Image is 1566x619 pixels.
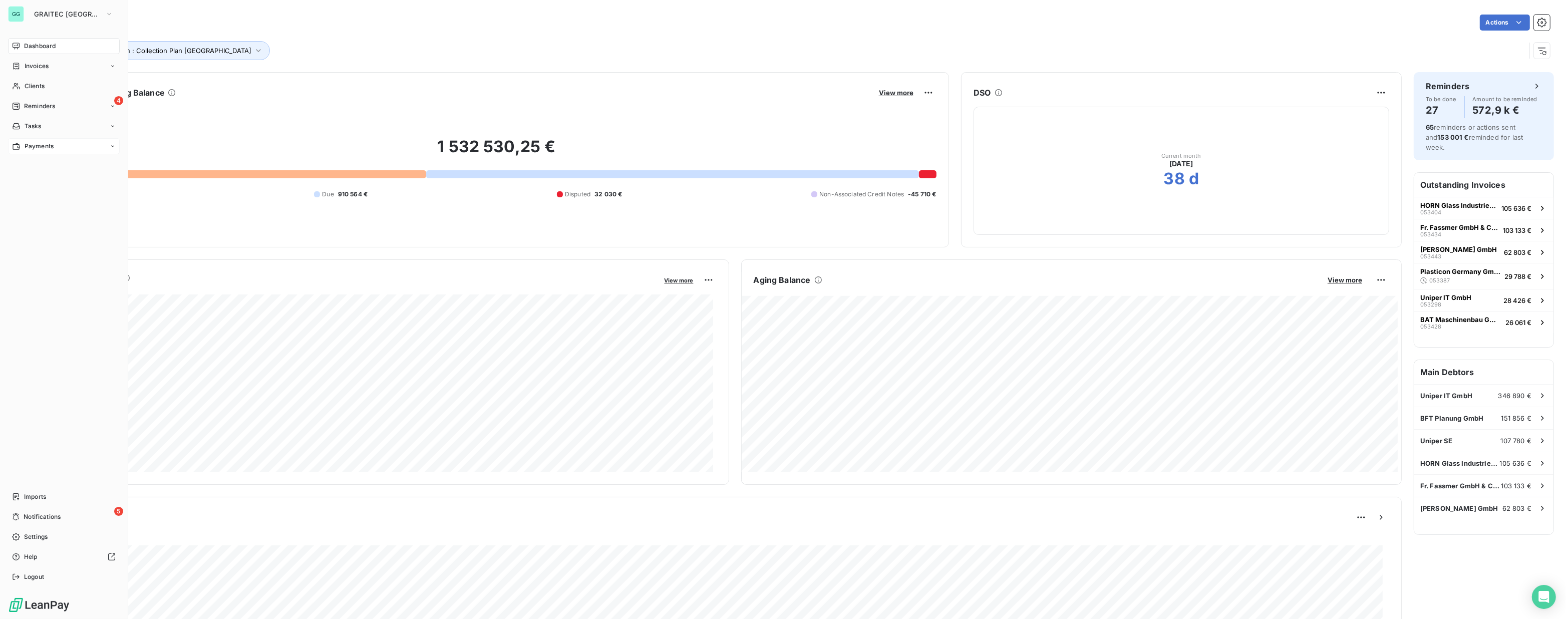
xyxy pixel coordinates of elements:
[1328,276,1362,284] span: View more
[8,6,24,22] div: GG
[974,87,991,99] h6: DSO
[1426,80,1469,92] h6: Reminders
[1503,296,1531,304] span: 28 426 €
[1502,504,1531,512] span: 62 803 €
[754,274,811,286] h6: Aging Balance
[1437,133,1468,141] span: 153 001 €
[665,277,694,284] span: View more
[1414,197,1553,219] button: HORN Glass Industries AG053404105 636 €
[57,137,936,167] h2: 1 532 530,25 €
[24,572,44,581] span: Logout
[24,552,38,561] span: Help
[114,96,123,105] span: 4
[1169,159,1193,169] span: [DATE]
[1414,241,1553,263] button: [PERSON_NAME] GmbH05344362 803 €
[1414,219,1553,241] button: Fr. Fassmer GmbH & Co. KG053434103 133 €
[1420,459,1500,467] span: HORN Glass Industries AG
[908,190,936,199] span: -45 710 €
[57,284,658,294] span: Monthly Revenue
[1420,414,1483,422] span: BFT Planung GmbH
[1498,392,1531,400] span: 346 890 €
[8,597,70,613] img: Logo LeanPay
[1420,324,1441,330] span: 053428
[24,492,46,501] span: Imports
[24,42,56,51] span: Dashboard
[1501,437,1531,445] span: 107 780 €
[34,10,101,18] span: GRAITEC [GEOGRAPHIC_DATA]
[1420,301,1441,307] span: 053298
[1420,223,1499,231] span: Fr. Fassmer GmbH & Co. KG
[1420,482,1501,490] span: Fr. Fassmer GmbH & Co. KG
[1420,231,1441,237] span: 053434
[1414,263,1553,289] button: Plasticon Germany GmbH05338729 788 €
[1414,360,1553,384] h6: Main Debtors
[1164,169,1185,189] h2: 38
[1325,275,1365,284] button: View more
[25,82,45,91] span: Clients
[1420,209,1441,215] span: 053404
[1505,319,1531,327] span: 26 061 €
[565,190,590,199] span: Disputed
[1420,253,1441,259] span: 053443
[1500,459,1531,467] span: 105 636 €
[1420,245,1497,253] span: [PERSON_NAME] GmbH
[1473,96,1537,102] span: Amount to be reminded
[1420,392,1472,400] span: Uniper IT GmbH
[879,89,913,97] span: View more
[8,549,120,565] a: Help
[25,142,54,151] span: Payments
[1503,226,1531,234] span: 103 133 €
[1426,123,1523,151] span: reminders or actions sent and reminded for last week.
[662,275,697,284] button: View more
[1426,123,1434,131] span: 65
[594,190,622,199] span: 32 030 €
[1504,272,1531,280] span: 29 788 €
[71,41,270,60] button: Reminder plan : Collection Plan [GEOGRAPHIC_DATA]
[1420,316,1501,324] span: BAT Maschinenbau GmbH
[322,190,334,199] span: Due
[1420,293,1471,301] span: Uniper IT GmbH
[1420,201,1497,209] span: HORN Glass Industries AG
[1420,267,1500,275] span: Plasticon Germany GmbH
[1429,277,1450,283] span: 053387
[819,190,904,199] span: Non-Associated Credit Notes
[25,122,42,131] span: Tasks
[24,102,55,111] span: Reminders
[1420,437,1452,445] span: Uniper SE
[1426,96,1456,102] span: To be done
[1501,482,1531,490] span: 103 133 €
[24,512,61,521] span: Notifications
[1414,173,1553,197] h6: Outstanding Invoices
[1161,153,1201,159] span: Current month
[1420,504,1498,512] span: [PERSON_NAME] GmbH
[1414,311,1553,333] button: BAT Maschinenbau GmbH05342826 061 €
[114,507,123,516] span: 5
[1189,169,1199,189] h2: d
[25,62,49,71] span: Invoices
[338,190,368,199] span: 910 564 €
[1501,414,1531,422] span: 151 856 €
[86,47,251,55] span: Reminder plan : Collection Plan [GEOGRAPHIC_DATA]
[1426,102,1456,118] h4: 27
[1504,248,1531,256] span: 62 803 €
[1532,585,1556,609] div: Open Intercom Messenger
[876,88,916,97] button: View more
[24,532,48,541] span: Settings
[1473,102,1537,118] h4: 572,9 k €
[1414,289,1553,311] button: Uniper IT GmbH05329828 426 €
[1480,15,1530,31] button: Actions
[1501,204,1531,212] span: 105 636 €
